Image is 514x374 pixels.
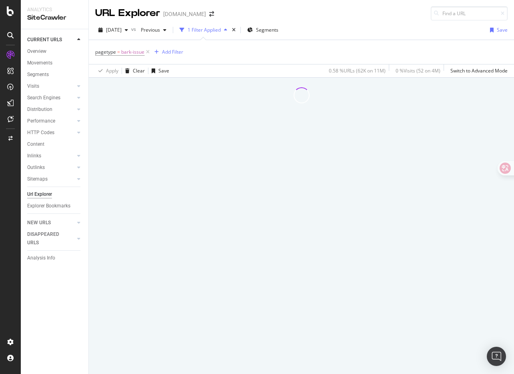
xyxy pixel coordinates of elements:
div: Outlinks [27,163,45,172]
div: Content [27,140,44,149]
div: DISAPPEARED URLS [27,230,68,247]
div: URL Explorer [95,6,160,20]
input: Find a URL [431,6,508,20]
button: Switch to Advanced Mode [447,64,508,77]
div: Switch to Advanced Mode [450,67,508,74]
button: Add Filter [151,47,183,57]
a: Sitemaps [27,175,75,183]
a: HTTP Codes [27,129,75,137]
a: NEW URLS [27,219,75,227]
div: Analytics [27,6,82,13]
a: CURRENT URLS [27,36,75,44]
div: Url Explorer [27,190,52,199]
a: Content [27,140,83,149]
a: DISAPPEARED URLS [27,230,75,247]
div: Distribution [27,105,52,114]
a: Outlinks [27,163,75,172]
div: Movements [27,59,52,67]
a: Segments [27,70,83,79]
a: Performance [27,117,75,125]
a: Overview [27,47,83,56]
span: Segments [256,26,278,33]
span: 2025 Sep. 19th [106,26,122,33]
a: Explorer Bookmarks [27,202,83,210]
div: 0 % Visits ( 52 on 4M ) [396,67,440,74]
button: 1 Filter Applied [176,24,230,36]
div: Performance [27,117,55,125]
div: Sitemaps [27,175,48,183]
button: [DATE] [95,24,131,36]
a: Movements [27,59,83,67]
a: Inlinks [27,152,75,160]
span: Previous [138,26,160,33]
span: = [117,48,120,55]
div: Clear [133,67,145,74]
div: Overview [27,47,46,56]
div: 0.58 % URLs ( 62K on 11M ) [329,67,386,74]
span: vs [131,26,138,32]
div: Save [158,67,169,74]
div: HTTP Codes [27,129,54,137]
div: Inlinks [27,152,41,160]
a: Distribution [27,105,75,114]
button: Clear [122,64,145,77]
div: Visits [27,82,39,90]
div: Search Engines [27,94,60,102]
div: Apply [106,67,118,74]
div: Explorer Bookmarks [27,202,70,210]
div: SiteCrawler [27,13,82,22]
div: Open Intercom Messenger [487,347,506,366]
div: CURRENT URLS [27,36,62,44]
a: Visits [27,82,75,90]
div: Add Filter [162,48,183,55]
button: Save [148,64,169,77]
div: times [230,26,237,34]
span: bark-issue [121,46,144,58]
a: Analysis Info [27,254,83,262]
div: Analysis Info [27,254,55,262]
div: [DOMAIN_NAME] [163,10,206,18]
a: Search Engines [27,94,75,102]
a: Url Explorer [27,190,83,199]
button: Previous [138,24,170,36]
button: Save [487,24,508,36]
button: Apply [95,64,118,77]
span: pagetype [95,48,116,55]
div: 1 Filter Applied [188,26,221,33]
div: Save [497,26,508,33]
div: NEW URLS [27,219,51,227]
button: Segments [244,24,282,36]
div: arrow-right-arrow-left [209,11,214,17]
div: Segments [27,70,49,79]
